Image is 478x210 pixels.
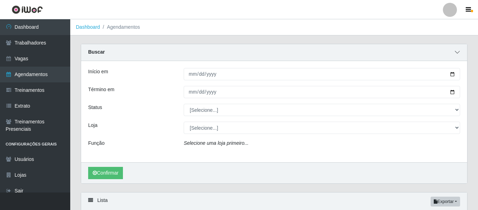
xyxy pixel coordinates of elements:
[88,122,97,129] label: Loja
[184,68,460,80] input: 00/00/0000
[184,86,460,98] input: 00/00/0000
[70,19,478,35] nav: breadcrumb
[184,140,248,146] i: Selecione uma loja primeiro...
[88,86,114,93] label: Término em
[88,140,105,147] label: Função
[76,24,100,30] a: Dashboard
[88,167,123,179] button: Confirmar
[88,104,102,111] label: Status
[431,197,460,206] button: Exportar
[12,5,43,14] img: CoreUI Logo
[88,49,105,55] strong: Buscar
[88,68,108,75] label: Início em
[100,23,140,31] li: Agendamentos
